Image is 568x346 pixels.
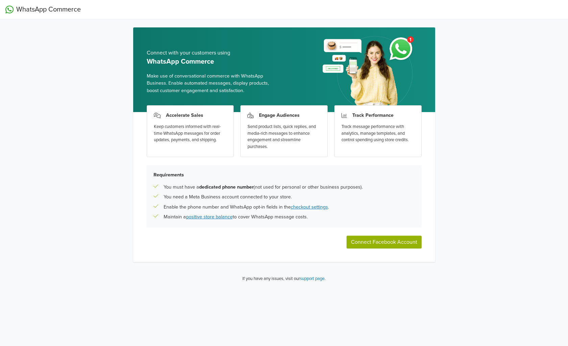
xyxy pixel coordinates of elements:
h3: Accelerate Sales [166,112,203,118]
span: WhatsApp Commerce [16,4,81,15]
p: You need a Meta Business account connected to your store. [164,193,292,201]
div: Track message performance with analytics, manage templates, and control spending using store cred... [341,124,415,144]
button: Connect Facebook Account [347,236,422,248]
div: Send product lists, quick replies, and media-rich messages to enhance engagement and streamline p... [247,124,321,150]
a: support page [300,276,325,281]
h5: Connect with your customers using [147,50,279,56]
h5: WhatsApp Commerce [147,58,279,66]
img: whatsapp_setup_banner [317,32,421,112]
p: If you have any issues, visit our . [242,276,326,282]
div: Keep customers informed with real-time WhatsApp messages for order updates, payments, and shipping. [154,124,227,144]
h3: Engage Audiences [259,112,300,118]
a: positive store balance [186,214,233,220]
p: Enable the phone number and WhatsApp opt-in fields in the . [164,203,329,211]
img: WhatsApp [5,5,14,14]
p: You must have a (not used for personal or other business purposes). [164,183,363,191]
a: checkout settings [291,204,328,210]
h3: Track Performance [352,112,394,118]
b: dedicated phone number [199,184,254,190]
p: Maintain a to cover WhatsApp message costs. [164,213,308,221]
h5: Requirements [153,172,415,178]
span: Make use of conversational commerce with WhatsApp Business. Enable automated messages, display pr... [147,72,279,94]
